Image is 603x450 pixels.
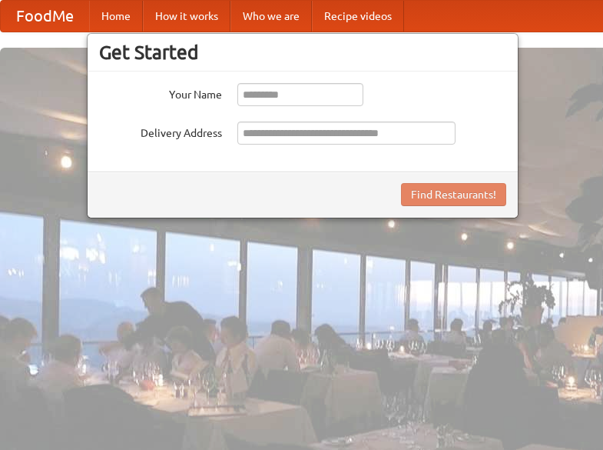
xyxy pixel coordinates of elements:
[89,1,143,32] a: Home
[143,1,230,32] a: How it works
[1,1,89,32] a: FoodMe
[401,183,506,206] button: Find Restaurants!
[230,1,312,32] a: Who we are
[99,83,222,102] label: Your Name
[312,1,404,32] a: Recipe videos
[99,41,506,64] h3: Get Started
[99,122,222,141] label: Delivery Address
